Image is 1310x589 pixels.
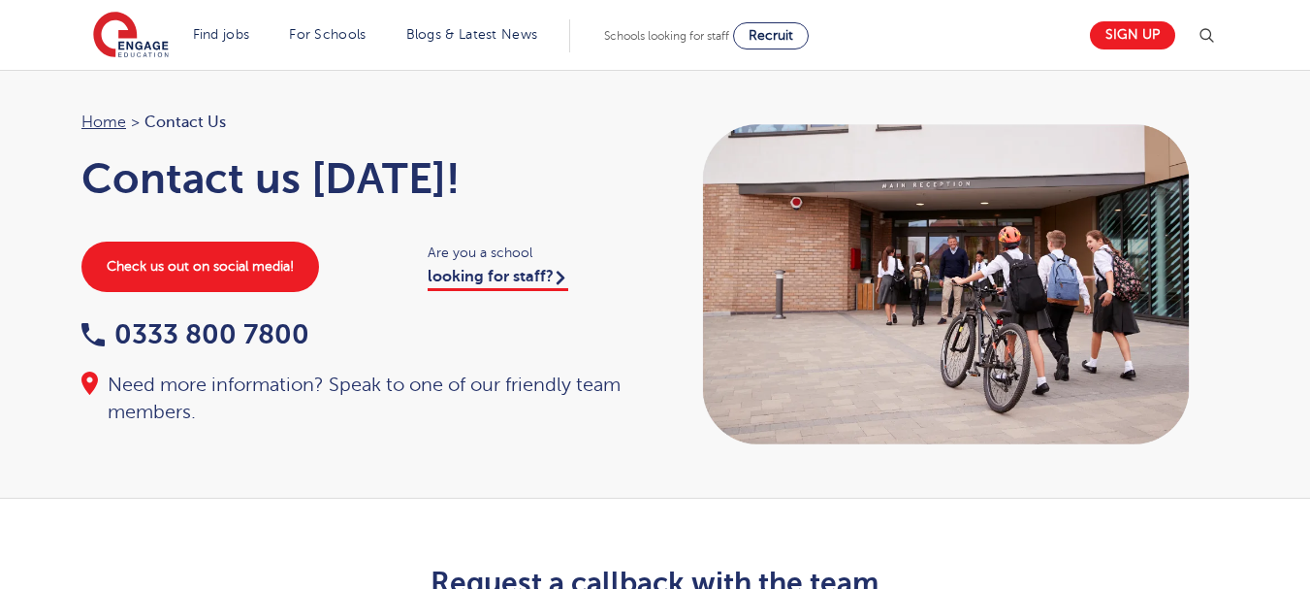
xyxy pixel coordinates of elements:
span: Schools looking for staff [604,29,729,43]
span: > [131,114,140,131]
a: Blogs & Latest News [406,27,538,42]
span: Contact Us [144,110,226,135]
a: Recruit [733,22,809,49]
img: Engage Education [93,12,169,60]
span: Recruit [749,28,793,43]
a: For Schools [289,27,366,42]
a: 0333 800 7800 [81,319,309,349]
a: looking for staff? [428,268,568,291]
h1: Contact us [DATE]! [81,154,636,203]
a: Find jobs [193,27,250,42]
nav: breadcrumb [81,110,636,135]
a: Sign up [1090,21,1175,49]
a: Home [81,114,126,131]
a: Check us out on social media! [81,242,319,292]
div: Need more information? Speak to one of our friendly team members. [81,372,636,426]
span: Are you a school [428,242,636,264]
